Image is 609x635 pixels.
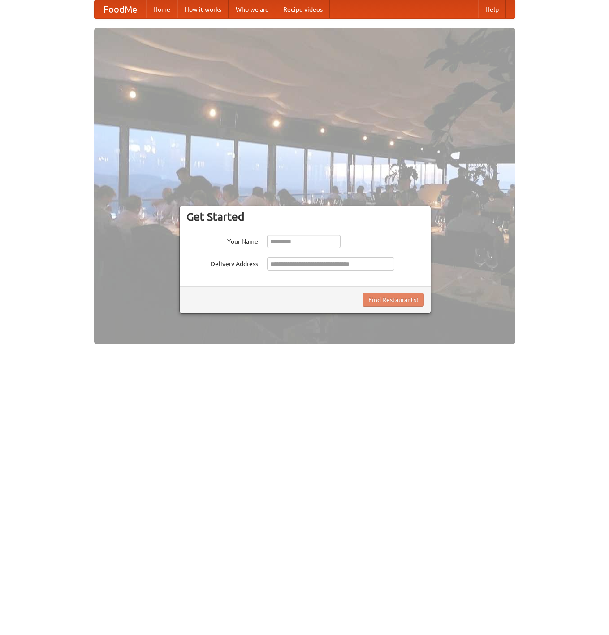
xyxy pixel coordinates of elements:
[186,257,258,268] label: Delivery Address
[186,235,258,246] label: Your Name
[276,0,330,18] a: Recipe videos
[186,210,424,223] h3: Get Started
[177,0,229,18] a: How it works
[229,0,276,18] a: Who we are
[146,0,177,18] a: Home
[478,0,506,18] a: Help
[363,293,424,307] button: Find Restaurants!
[95,0,146,18] a: FoodMe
